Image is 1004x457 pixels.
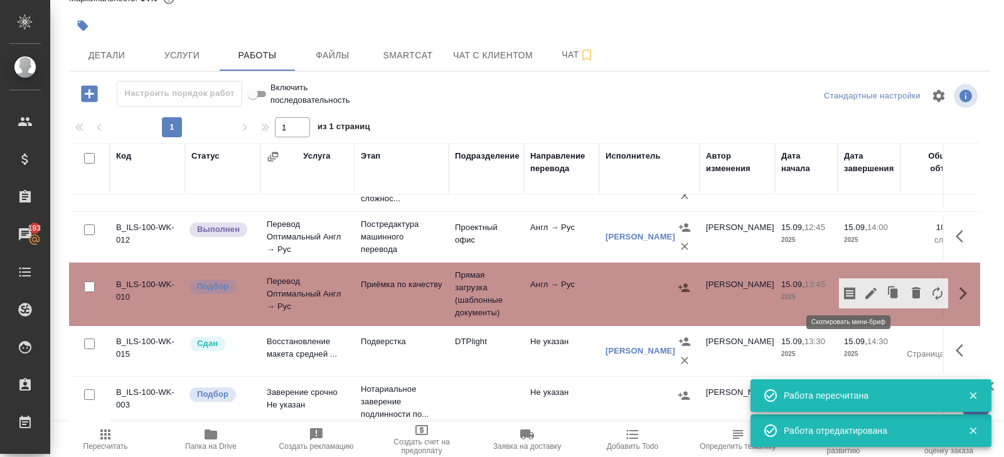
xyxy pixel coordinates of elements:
[548,47,608,63] span: Чат
[188,386,254,403] div: Можно подбирать исполнителей
[302,48,363,63] span: Файлы
[361,150,380,162] div: Этап
[948,221,978,251] button: Здесь прячутся важные кнопки
[960,390,986,401] button: Закрыть
[867,223,888,232] p: 14:00
[821,87,924,106] div: split button
[781,234,831,246] p: 2025
[844,348,894,360] p: 2025
[449,329,524,373] td: DTPlight
[260,329,355,373] td: Восстановление макета средней ...
[197,337,218,350] p: Сдан
[83,442,128,451] span: Пересчитать
[361,218,442,256] p: Постредактура машинного перевода
[110,215,185,259] td: B_ILS-100-WK-012
[493,442,561,451] span: Заявка на доставку
[860,278,882,308] button: Редактировать
[524,215,599,259] td: Англ → Рус
[781,280,804,289] p: 15.09,
[804,337,825,346] p: 13:30
[781,291,831,303] p: 2025
[882,278,905,308] button: Клонировать
[260,269,355,319] td: Перевод Оптимальный Англ → Рус
[804,280,825,289] p: 13:45
[303,150,330,162] div: Услуга
[264,422,369,457] button: Создать рекламацию
[907,234,957,246] p: слово
[606,346,675,355] a: [PERSON_NAME]
[675,218,694,237] button: Назначить
[449,263,524,325] td: Прямая загрузка (шаблонные документы)
[606,232,675,241] a: [PERSON_NAME]
[907,348,957,360] p: Страница А4
[453,48,533,63] span: Чат с клиентом
[279,442,354,451] span: Создать рекламацию
[361,335,442,348] p: Подверстка
[844,234,894,246] p: 2025
[110,380,185,424] td: B_ILS-100-WK-003
[110,329,185,373] td: B_ILS-100-WK-015
[376,438,467,455] span: Создать счет на предоплату
[844,223,867,232] p: 15.09,
[197,280,228,293] p: Подбор
[907,150,957,175] div: Общий объем
[700,442,776,451] span: Определить тематику
[378,48,438,63] span: Smartcat
[706,150,769,175] div: Автор изменения
[369,422,474,457] button: Создать счет на предоплату
[524,380,599,424] td: Не указан
[361,383,442,421] p: Нотариальное заверение подлинности по...
[948,278,978,308] button: Скрыть кнопки
[197,223,240,236] p: Выполнен
[675,351,694,370] button: Удалить
[784,389,949,402] div: Работа пересчитана
[781,223,804,232] p: 15.09,
[844,150,894,175] div: Дата завершения
[685,422,791,457] button: Определить тематику
[3,219,47,250] a: 193
[110,272,185,316] td: B_ILS-100-WK-010
[260,380,355,424] td: Заверение срочно Не указан
[784,424,949,437] div: Работа отредактирована
[449,215,524,259] td: Проектный офис
[580,422,685,457] button: Добавить Todo
[700,215,775,259] td: [PERSON_NAME]
[197,388,228,401] p: Подбор
[675,332,694,351] button: Назначить
[924,81,954,111] span: Настроить таблицу
[700,272,775,316] td: [PERSON_NAME]
[267,150,279,163] button: Сгруппировать
[455,150,520,162] div: Подразделение
[907,221,957,234] p: 107,6
[781,337,804,346] p: 15.09,
[21,222,49,234] span: 193
[867,337,888,346] p: 14:30
[907,335,957,348] p: 1
[227,48,287,63] span: Работы
[474,422,580,457] button: Заявка на доставку
[53,422,158,457] button: Пересчитать
[188,278,254,295] div: Можно подбирать исполнителей
[675,186,694,205] button: Удалить
[781,348,831,360] p: 2025
[905,278,927,308] button: Удалить
[69,12,97,39] button: Добавить тэг
[960,425,986,436] button: Закрыть
[152,48,212,63] span: Услуги
[675,278,693,297] button: Назначить
[270,81,361,107] span: Включить последовательность
[675,237,694,256] button: Удалить
[844,337,867,346] p: 15.09,
[700,329,775,373] td: [PERSON_NAME]
[158,422,264,457] button: Папка на Drive
[77,48,137,63] span: Детали
[72,81,107,107] button: Добавить работу
[954,84,980,108] span: Посмотреть информацию
[260,212,355,262] td: Перевод Оптимальный Англ → Рус
[185,442,237,451] span: Папка на Drive
[361,278,442,291] p: Приёмка по качеству
[804,223,825,232] p: 12:45
[188,221,254,238] div: Исполнитель завершил работу
[675,386,693,405] button: Назначить
[606,150,661,162] div: Исполнитель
